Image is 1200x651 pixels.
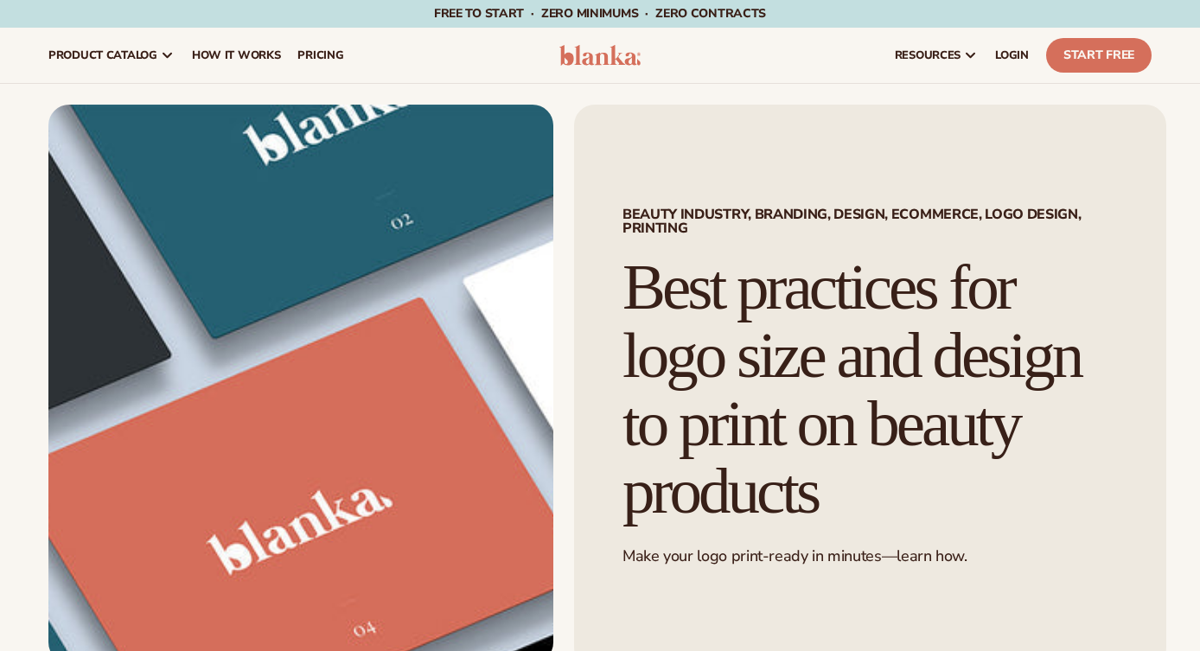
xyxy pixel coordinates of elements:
[995,48,1029,62] span: LOGIN
[886,28,986,83] a: resources
[895,48,961,62] span: resources
[434,5,766,22] span: Free to start · ZERO minimums · ZERO contracts
[622,546,1118,566] p: Make your logo print-ready in minutes—learn how.
[183,28,290,83] a: How It Works
[622,207,1118,235] span: BEAUTY INDUSTRY, BRANDING, DESIGN, ECOMMERCE, LOGO DESIGN, PRINTING
[289,28,352,83] a: pricing
[622,253,1118,526] h1: Best practices for logo size and design to print on beauty products
[40,28,183,83] a: product catalog
[559,45,641,66] img: logo
[192,48,281,62] span: How It Works
[986,28,1037,83] a: LOGIN
[48,48,157,62] span: product catalog
[297,48,343,62] span: pricing
[1046,38,1152,73] a: Start Free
